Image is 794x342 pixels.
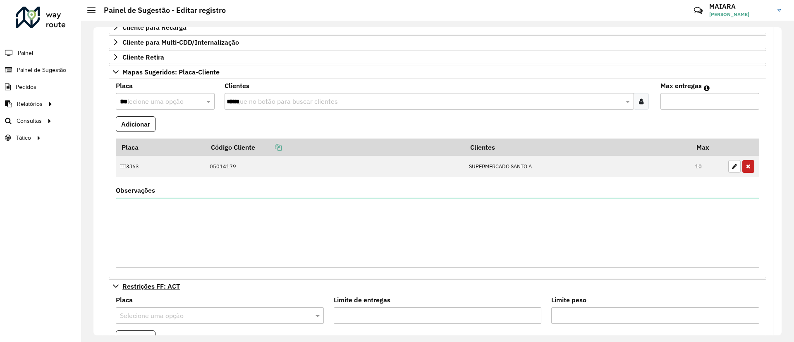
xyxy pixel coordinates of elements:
[109,79,766,279] div: Mapas Sugeridos: Placa-Cliente
[225,81,249,91] label: Clientes
[116,116,155,132] button: Adicionar
[116,295,133,305] label: Placa
[18,49,33,57] span: Painel
[116,156,205,177] td: III3J63
[122,283,180,289] span: Restrições FF: ACT
[16,83,36,91] span: Pedidos
[109,279,766,293] a: Restrições FF: ACT
[122,69,220,75] span: Mapas Sugeridos: Placa-Cliente
[122,54,164,60] span: Cliente Retira
[17,117,42,125] span: Consultas
[465,139,691,156] th: Clientes
[704,85,710,91] em: Máximo de clientes que serão colocados na mesma rota com os clientes informados
[116,139,205,156] th: Placa
[109,50,766,64] a: Cliente Retira
[691,139,724,156] th: Max
[334,295,390,305] label: Limite de entregas
[709,11,771,18] span: [PERSON_NAME]
[109,35,766,49] a: Cliente para Multi-CDD/Internalização
[709,2,771,10] h3: MAIARA
[551,295,586,305] label: Limite peso
[116,185,155,195] label: Observações
[122,24,187,31] span: Cliente para Recarga
[17,100,43,108] span: Relatórios
[691,156,724,177] td: 10
[205,139,464,156] th: Código Cliente
[109,20,766,34] a: Cliente para Recarga
[205,156,464,177] td: 05014179
[465,156,691,177] td: SUPERMERCADO SANTO A
[689,2,707,19] a: Contato Rápido
[16,134,31,142] span: Tático
[109,65,766,79] a: Mapas Sugeridos: Placa-Cliente
[122,39,239,45] span: Cliente para Multi-CDD/Internalização
[17,66,66,74] span: Painel de Sugestão
[660,81,702,91] label: Max entregas
[255,143,282,151] a: Copiar
[116,81,133,91] label: Placa
[96,6,226,15] h2: Painel de Sugestão - Editar registro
